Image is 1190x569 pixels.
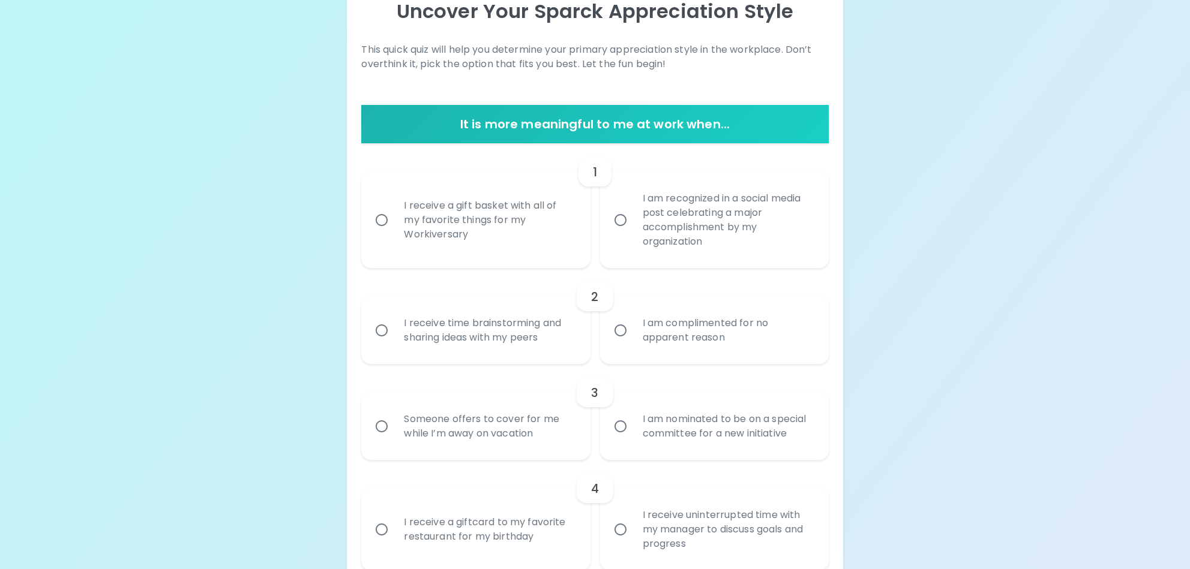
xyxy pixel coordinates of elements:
[633,493,822,565] div: I receive uninterrupted time with my manager to discuss goals and progress
[361,43,828,71] p: This quick quiz will help you determine your primary appreciation style in the workplace. Don’t o...
[633,398,822,455] div: I am nominated to be on a special committee for a new initiative
[366,115,823,134] h6: It is more meaningful to me at work when...
[394,302,583,359] div: I receive time brainstorming and sharing ideas with my peers
[591,479,599,498] h6: 4
[394,184,583,256] div: I receive a gift basket with all of my favorite things for my Workiversary
[394,501,583,558] div: I receive a giftcard to my favorite restaurant for my birthday
[633,302,822,359] div: I am complimented for no apparent reason
[361,268,828,364] div: choice-group-check
[591,287,598,306] h6: 2
[593,162,597,182] h6: 1
[633,177,822,263] div: I am recognized in a social media post celebrating a major accomplishment by my organization
[361,364,828,460] div: choice-group-check
[394,398,583,455] div: Someone offers to cover for me while I’m away on vacation
[361,143,828,268] div: choice-group-check
[591,383,598,402] h6: 3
